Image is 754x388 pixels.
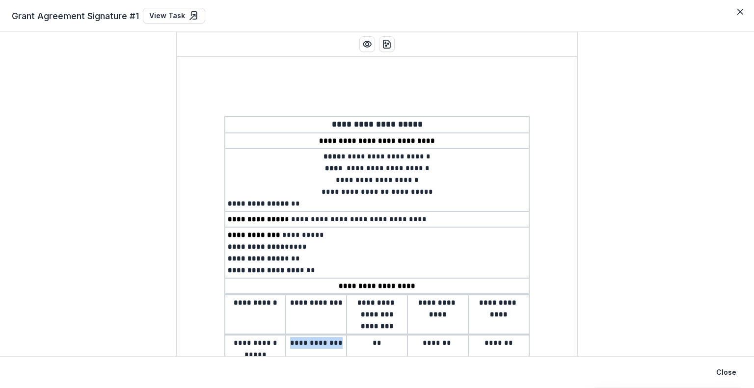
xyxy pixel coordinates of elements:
[379,36,395,52] button: download-word
[12,9,139,23] span: Grant Agreement Signature #1
[359,36,375,52] button: Preview preview-doc.pdf
[732,4,748,20] button: Close
[143,8,205,24] a: View Task
[710,364,742,380] button: Close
